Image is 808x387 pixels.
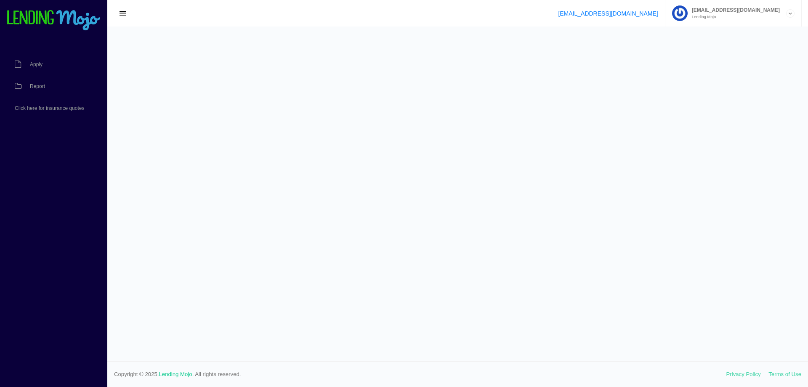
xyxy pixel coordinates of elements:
a: Lending Mojo [159,371,192,377]
span: Click here for insurance quotes [15,106,84,111]
a: Terms of Use [768,371,801,377]
span: Copyright © 2025. . All rights reserved. [114,370,726,379]
span: Report [30,84,45,89]
small: Lending Mojo [688,15,780,19]
a: [EMAIL_ADDRESS][DOMAIN_NAME] [558,10,658,17]
span: [EMAIL_ADDRESS][DOMAIN_NAME] [688,8,780,13]
img: logo-small.png [6,10,101,31]
span: Apply [30,62,43,67]
img: Profile image [672,5,688,21]
a: Privacy Policy [726,371,761,377]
